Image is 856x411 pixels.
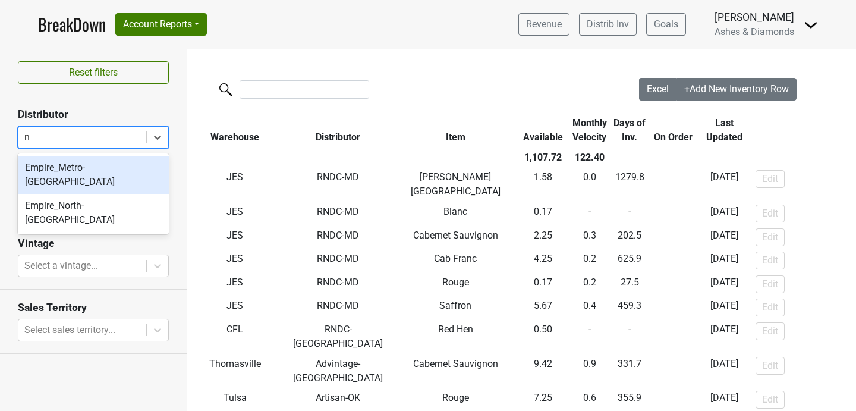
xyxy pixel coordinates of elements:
[569,319,610,354] td: -
[646,13,686,36] a: Goals
[647,83,669,95] span: Excel
[569,225,610,249] td: 0.3
[283,249,394,272] td: RNDC-MD
[442,277,469,288] span: Rouge
[569,202,610,225] td: -
[650,168,696,202] td: -
[715,10,794,25] div: [PERSON_NAME]
[517,225,569,249] td: 2.25
[756,299,785,316] button: Edit
[696,168,753,202] td: [DATE]
[756,205,785,222] button: Edit
[187,168,283,202] td: JES
[517,113,569,148] th: Available: activate to sort column ascending
[756,170,785,188] button: Edit
[517,249,569,272] td: 4.25
[283,354,394,388] td: Advintage-[GEOGRAPHIC_DATA]
[438,324,473,335] span: Red Hen
[696,113,753,148] th: Last Updated: activate to sort column ascending
[517,148,569,168] th: 1,107.72
[18,237,169,250] h3: Vintage
[650,296,696,320] td: -
[187,225,283,249] td: JES
[610,113,650,148] th: Days of Inv.: activate to sort column ascending
[442,392,469,403] span: Rouge
[610,272,650,296] td: 27.5
[569,113,610,148] th: Monthly Velocity: activate to sort column ascending
[38,12,106,37] a: BreakDown
[569,354,610,388] td: 0.9
[187,272,283,296] td: JES
[434,253,477,264] span: Cab Franc
[610,249,650,272] td: 625.9
[283,202,394,225] td: RNDC-MD
[18,194,169,232] div: Empire_North-[GEOGRAPHIC_DATA]
[187,354,283,388] td: Thomasville
[639,78,677,101] button: Excel
[676,78,797,101] button: +Add New Inventory Row
[411,171,501,197] span: [PERSON_NAME][GEOGRAPHIC_DATA]
[579,13,637,36] a: Distrib Inv
[650,113,696,148] th: On Order: activate to sort column ascending
[696,225,753,249] td: [DATE]
[756,391,785,409] button: Edit
[517,202,569,225] td: 0.17
[517,272,569,296] td: 0.17
[18,302,169,314] h3: Sales Territory
[756,322,785,340] button: Edit
[610,168,650,202] td: 1279.8
[696,319,753,354] td: [DATE]
[439,300,471,311] span: Saffron
[517,296,569,320] td: 5.67
[18,61,169,84] button: Reset filters
[187,296,283,320] td: JES
[650,354,696,388] td: -
[696,296,753,320] td: [DATE]
[517,319,569,354] td: 0.50
[115,13,207,36] button: Account Reports
[283,113,394,148] th: Distributor: activate to sort column ascending
[696,272,753,296] td: [DATE]
[187,113,283,148] th: Warehouse: activate to sort column ascending
[756,228,785,246] button: Edit
[518,13,569,36] a: Revenue
[756,357,785,375] button: Edit
[650,202,696,225] td: -
[684,83,789,95] span: +Add New Inventory Row
[610,225,650,249] td: 202.5
[569,148,610,168] th: 122.40
[283,272,394,296] td: RNDC-MD
[650,319,696,354] td: -
[283,296,394,320] td: RNDC-MD
[569,249,610,272] td: 0.2
[394,113,517,148] th: Item: activate to sort column ascending
[569,168,610,202] td: 0.0
[413,230,498,241] span: Cabernet Sauvignon
[187,202,283,225] td: JES
[610,354,650,388] td: 331.7
[18,108,169,121] h3: Distributor
[696,249,753,272] td: [DATE]
[610,296,650,320] td: 459.3
[283,168,394,202] td: RNDC-MD
[696,202,753,225] td: [DATE]
[283,319,394,354] td: RNDC-[GEOGRAPHIC_DATA]
[650,272,696,296] td: -
[443,206,467,217] span: Blanc
[187,319,283,354] td: CFL
[283,225,394,249] td: RNDC-MD
[756,252,785,269] button: Edit
[650,249,696,272] td: -
[413,358,498,369] span: Cabernet Sauvignon
[610,319,650,354] td: -
[610,202,650,225] td: -
[650,225,696,249] td: -
[187,249,283,272] td: JES
[715,26,794,37] span: Ashes & Diamonds
[517,168,569,202] td: 1.58
[804,18,818,32] img: Dropdown Menu
[569,296,610,320] td: 0.4
[569,272,610,296] td: 0.2
[756,275,785,293] button: Edit
[517,354,569,388] td: 9.42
